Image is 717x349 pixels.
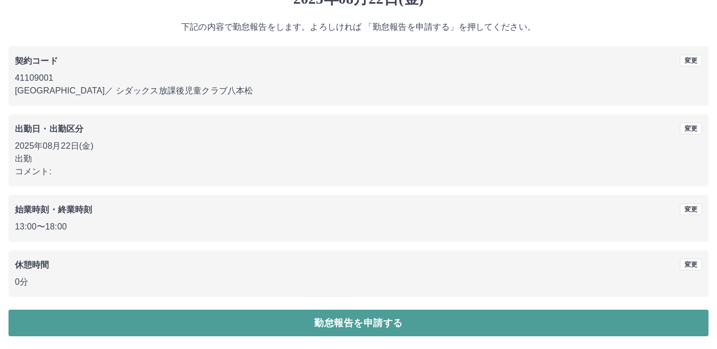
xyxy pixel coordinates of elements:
p: コメント: [15,165,702,178]
button: 変更 [680,123,702,134]
p: [GEOGRAPHIC_DATA] ／ シダックス放課後児童クラブ八本松 [15,84,702,97]
p: 41109001 [15,72,702,84]
p: 2025年08月22日(金) [15,140,702,152]
p: 13:00 〜 18:00 [15,220,702,233]
button: 変更 [680,55,702,66]
b: 休憩時間 [15,260,49,269]
p: 下記の内容で勤怠報告をします。よろしければ 「勤怠報告を申請する」を押してください。 [9,21,708,33]
button: 変更 [680,259,702,270]
p: 出勤 [15,152,702,165]
b: 契約コード [15,56,58,65]
p: 0分 [15,276,702,288]
b: 始業時刻・終業時刻 [15,205,92,214]
b: 出勤日・出勤区分 [15,124,83,133]
button: 勤怠報告を申請する [9,310,708,336]
button: 変更 [680,203,702,215]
